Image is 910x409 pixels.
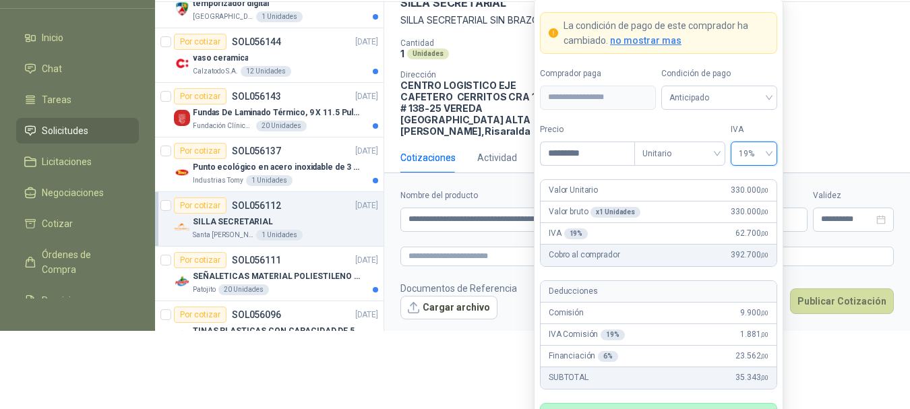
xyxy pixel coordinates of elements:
label: Validez [813,189,894,202]
a: Inicio [16,25,139,51]
p: SOL056143 [232,92,281,101]
p: Calzatodo S.A. [193,66,238,77]
p: SOL056137 [232,146,281,156]
div: 1 Unidades [256,230,303,241]
span: 62.700 [735,227,768,240]
span: 330.000 [731,206,768,218]
img: Company Logo [174,1,190,17]
a: Por cotizarSOL056137[DATE] Company LogoPunto ecológico en acero inoxidable de 3 puestos, con capa... [155,137,384,192]
div: Por cotizar [174,88,226,104]
label: Condición de pago [661,67,777,80]
a: Por cotizarSOL056111[DATE] Company LogoSEÑALETICAS MATERIAL POLIESTILENO CON VINILO LAMINADO CALI... [155,247,384,301]
span: Licitaciones [42,154,92,169]
span: Solicitudes [42,123,88,138]
span: no mostrar mas [610,35,681,46]
a: Remisiones [16,288,139,313]
div: 20 Unidades [218,284,269,295]
div: x 1 Unidades [590,207,640,218]
div: 19 % [564,228,588,239]
label: Nombre del producto [400,189,619,202]
p: Fundación Clínica Shaio [193,121,253,131]
p: SEÑALETICAS MATERIAL POLIESTILENO CON VINILO LAMINADO CALIBRE 60 [193,270,361,283]
button: Cargar archivo [400,296,497,320]
p: Cobro al comprador [549,249,619,261]
div: Cotizaciones [400,150,456,165]
span: Cotizar [42,216,73,231]
a: Por cotizarSOL056112[DATE] Company LogoSILLA SECRETARIALSanta [PERSON_NAME]1 Unidades [155,192,384,247]
span: ,00 [760,309,768,317]
p: Deducciones [549,285,597,298]
p: vaso ceramica [193,52,248,65]
a: Tareas [16,87,139,113]
span: 9.900 [740,307,768,319]
p: Santa [PERSON_NAME] [193,230,253,241]
p: SILLA SECRETARIAL [193,216,273,228]
label: Precio [540,123,634,136]
p: [GEOGRAPHIC_DATA][PERSON_NAME] [193,11,253,22]
p: [DATE] [355,36,378,49]
img: Company Logo [174,55,190,71]
a: Licitaciones [16,149,139,175]
p: [DATE] [355,199,378,212]
span: Anticipado [669,88,769,108]
a: Órdenes de Compra [16,242,139,282]
span: 330.000 [731,184,768,197]
div: 1 Unidades [256,11,303,22]
label: IVA [731,123,777,136]
div: 20 Unidades [256,121,307,131]
a: Negociaciones [16,180,139,206]
img: Company Logo [174,164,190,181]
span: ,00 [760,230,768,237]
a: Chat [16,56,139,82]
p: 1 [400,48,404,59]
span: ,00 [760,208,768,216]
a: Cotizar [16,211,139,237]
span: Unitario [642,144,717,164]
div: Unidades [407,49,449,59]
span: 23.562 [735,350,768,363]
p: SOL056096 [232,310,281,319]
div: 19 % [601,329,625,340]
span: ,00 [760,352,768,360]
p: [DATE] [355,90,378,103]
span: 35.343 [735,371,768,384]
span: Tareas [42,92,71,107]
span: 19% [739,144,769,164]
p: Cantidad [400,38,573,48]
span: ,00 [760,251,768,259]
div: Por cotizar [174,143,226,159]
p: SOL056112 [232,201,281,210]
p: Patojito [193,284,216,295]
div: 12 Unidades [241,66,291,77]
span: 392.700 [731,249,768,261]
p: Documentos de Referencia [400,281,517,296]
div: 1 Unidades [246,175,293,186]
div: Por cotizar [174,34,226,50]
img: Company Logo [174,328,190,344]
span: ,00 [760,331,768,338]
span: 1.881 [740,328,768,341]
p: Valor Unitario [549,184,598,197]
a: Solicitudes [16,118,139,144]
span: Negociaciones [42,185,104,200]
p: SUBTOTAL [549,371,588,384]
a: Por cotizarSOL056096[DATE] Company LogoTINAS PLASTICAS CON CAPACIDAD DE 50 KG [155,301,384,356]
p: SILLA SECRETARIAL SIN BRAZOS - ENTREGA EN [GEOGRAPHIC_DATA] [400,13,894,28]
a: Por cotizarSOL056144[DATE] Company Logovaso ceramicaCalzatodo S.A.12 Unidades [155,28,384,83]
p: Punto ecológico en acero inoxidable de 3 puestos, con capacidad para 121L cada división. [193,161,361,174]
p: SOL056144 [232,37,281,46]
p: Fundas De Laminado Térmico, 9 X 11.5 Pulgadas [193,106,361,119]
span: ,00 [760,187,768,194]
img: Company Logo [174,274,190,290]
p: Comisión [549,307,584,319]
span: Chat [42,61,62,76]
p: Dirección [400,70,545,80]
button: Publicar Cotización [790,288,894,314]
label: Comprador paga [540,67,656,80]
span: Remisiones [42,293,92,308]
p: Valor bruto [549,206,640,218]
p: Industrias Tomy [193,175,243,186]
p: IVA [549,227,588,240]
img: Company Logo [174,219,190,235]
span: ,00 [760,374,768,381]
